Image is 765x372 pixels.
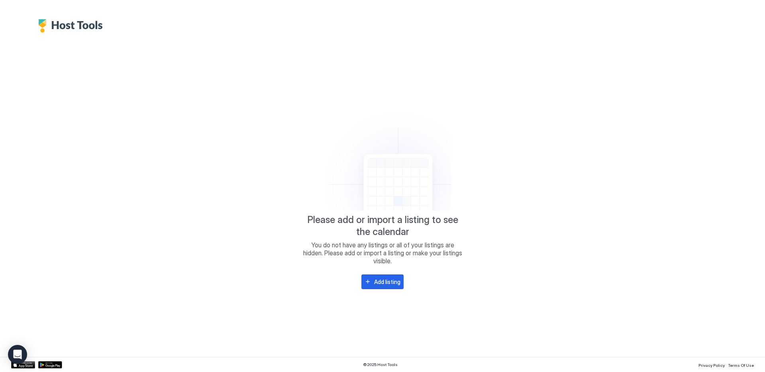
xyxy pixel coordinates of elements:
span: Please add or import a listing to see the calendar [303,214,462,238]
a: App Store [11,361,35,368]
a: Terms Of Use [728,360,754,369]
a: Privacy Policy [698,360,725,369]
div: Open Intercom Messenger [8,345,27,364]
button: Add listing [361,274,404,289]
span: Privacy Policy [698,363,725,368]
div: Host Tools Logo [38,19,107,33]
a: Google Play Store [38,361,62,368]
span: You do not have any listings or all of your listings are hidden. Please add or import a listing o... [303,241,462,265]
span: Terms Of Use [728,363,754,368]
span: © 2025 Host Tools [363,362,398,367]
div: Add listing [374,278,400,286]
